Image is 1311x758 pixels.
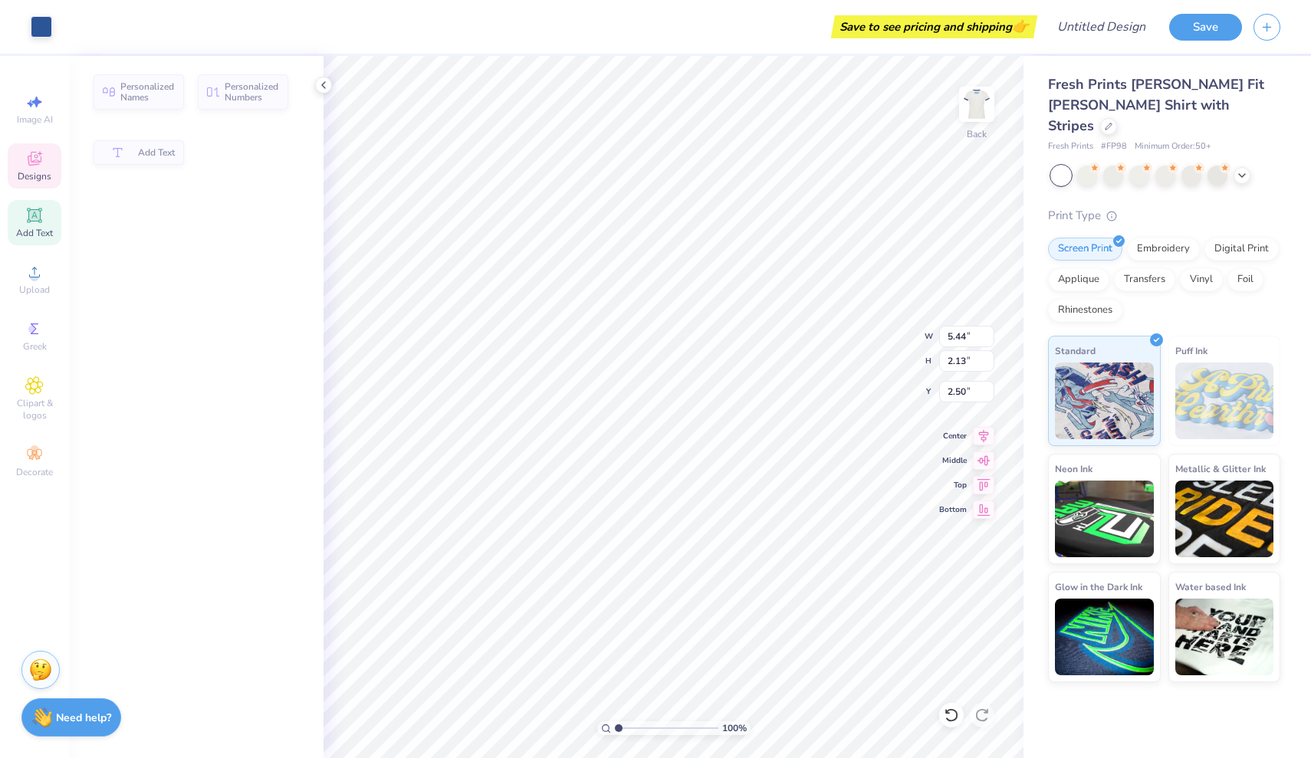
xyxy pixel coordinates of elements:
[8,397,61,422] span: Clipart & logos
[17,113,53,126] span: Image AI
[1135,140,1211,153] span: Minimum Order: 50 +
[1175,579,1246,595] span: Water based Ink
[1227,268,1263,291] div: Foil
[225,81,279,103] span: Personalized Numbers
[1045,11,1158,42] input: Untitled Design
[1180,268,1223,291] div: Vinyl
[961,89,992,120] img: Back
[18,170,51,182] span: Designs
[16,466,53,478] span: Decorate
[1169,14,1242,41] button: Save
[939,480,967,491] span: Top
[138,147,175,158] span: Add Text
[1055,599,1154,675] img: Glow in the Dark Ink
[1048,299,1122,322] div: Rhinestones
[1127,238,1200,261] div: Embroidery
[1101,140,1127,153] span: # FP98
[1175,481,1274,557] img: Metallic & Glitter Ink
[967,127,987,141] div: Back
[722,721,747,735] span: 100 %
[1012,17,1029,35] span: 👉
[939,431,967,441] span: Center
[56,710,111,725] strong: Need help?
[1048,75,1264,135] span: Fresh Prints [PERSON_NAME] Fit [PERSON_NAME] Shirt with Stripes
[1055,481,1154,557] img: Neon Ink
[1175,363,1274,439] img: Puff Ink
[1114,268,1175,291] div: Transfers
[19,284,50,296] span: Upload
[1048,268,1109,291] div: Applique
[1175,599,1274,675] img: Water based Ink
[1175,461,1266,477] span: Metallic & Glitter Ink
[1055,343,1096,359] span: Standard
[939,504,967,515] span: Bottom
[1048,238,1122,261] div: Screen Print
[16,227,53,239] span: Add Text
[1055,579,1142,595] span: Glow in the Dark Ink
[1175,343,1207,359] span: Puff Ink
[1048,207,1280,225] div: Print Type
[835,15,1033,38] div: Save to see pricing and shipping
[1048,140,1093,153] span: Fresh Prints
[1204,238,1279,261] div: Digital Print
[120,81,175,103] span: Personalized Names
[1055,363,1154,439] img: Standard
[1055,461,1092,477] span: Neon Ink
[23,340,47,353] span: Greek
[939,455,967,466] span: Middle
